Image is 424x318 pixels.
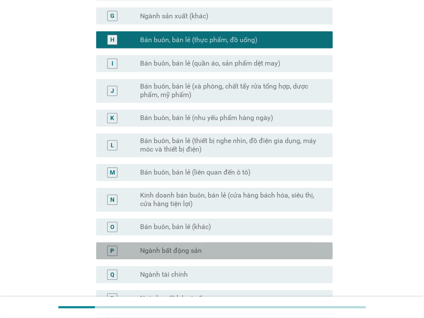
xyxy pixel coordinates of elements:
[140,60,281,68] label: Bán buôn, bán lẻ (quần áo, sản phẩm dệt may)
[112,59,113,68] div: I
[110,246,114,255] div: P
[140,223,211,232] label: Bán buôn, bán lẻ (khác)
[110,195,115,204] div: N
[110,11,115,20] div: G
[110,168,115,177] div: M
[110,270,115,279] div: Q
[110,223,115,232] div: O
[140,169,251,177] label: Bán buôn, bán lẻ (liên quan đến ô tô)
[140,36,258,44] label: Bán buôn, bán lẻ (thực phẩm, đồ uống)
[111,86,114,95] div: J
[140,295,206,303] label: Ngành xuất bản, in ấn
[140,192,319,209] label: Kinh doanh bán buôn, bán lẻ (cửa hàng bách hóa, siêu thị, cửa hàng tiện lợi)
[111,141,114,150] div: L
[110,35,115,44] div: H
[140,83,319,100] label: Bán buôn, bán lẻ (xà phòng, chất tẩy rửa tổng hợp, dược phẩm, mỹ phẩm)
[140,247,202,255] label: Ngành bất động sản
[140,12,209,20] label: Ngành sản xuất (khác)
[110,114,114,123] div: K
[140,114,273,123] label: Bán buôn, bán lẻ (nhu yếu phẩm hàng ngày)
[140,271,188,279] label: Ngành tài chính
[140,137,319,154] label: Bán buôn, bán lẻ (thiết bị nghe nhìn, đồ điện gia dụng, máy móc và thiết bị điện)
[110,294,114,303] div: R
